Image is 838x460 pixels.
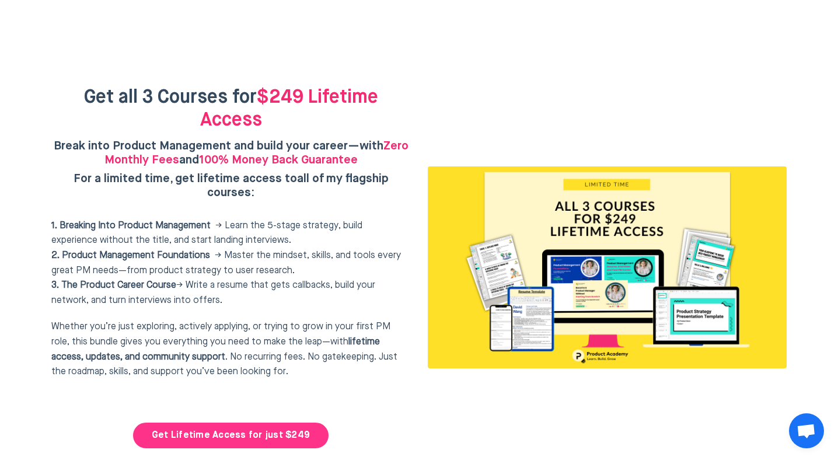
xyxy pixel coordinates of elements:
span: For a limited time, get lifetime access to : [74,173,389,199]
span: Get all 3 Courses for [84,88,378,129]
b: 3. The Product Career Course [51,281,176,290]
span: Break into Product Management and build your career—with and [54,140,408,166]
span: Z [383,140,390,152]
span: ero Monthly [104,140,408,166]
div: Open chat [789,413,824,448]
span: Whether you’re just exploring, actively applying, or trying to grow in your first PM role, this b... [51,322,390,361]
b: all of my flagship courses [207,173,389,199]
span: → Master the mindset, skills, and tools every great PM needs—from product strategy to user research. [51,251,401,276]
span: Fees [152,154,179,166]
a: Get Lifetime Access for just $249 [133,423,329,448]
b: 2. Product Management Foundations [51,251,210,260]
span: $249 Lifetime Access [200,88,378,129]
span: → Write a resume that gets callbacks, build your network, and turn interviews into offers. [51,281,375,305]
span: 100% Money Back Guarantee [199,154,358,166]
b: 1. Breaking Into Product Management [51,221,211,231]
b: lifetime access, updates, and community support [51,337,380,362]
